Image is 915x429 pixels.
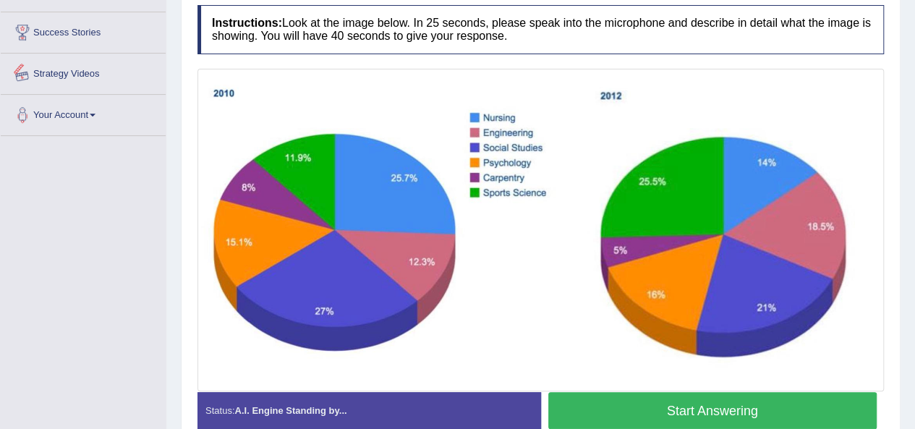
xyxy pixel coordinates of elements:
[212,17,282,29] b: Instructions:
[197,5,884,54] h4: Look at the image below. In 25 seconds, please speak into the microphone and describe in detail w...
[1,95,166,131] a: Your Account
[197,392,541,429] div: Status:
[548,392,877,429] button: Start Answering
[234,405,346,416] strong: A.I. Engine Standing by...
[1,12,166,48] a: Success Stories
[1,54,166,90] a: Strategy Videos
